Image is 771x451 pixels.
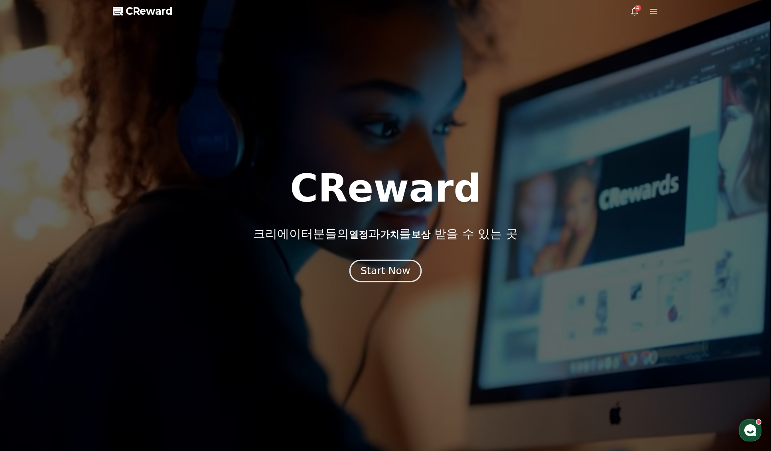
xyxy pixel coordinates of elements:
span: 열정 [349,229,368,240]
p: 크리에이터분들의 과 를 받을 수 있는 곳 [253,227,517,241]
a: 홈 [2,253,53,273]
a: 설정 [103,253,153,273]
span: CReward [126,5,173,18]
a: Start Now [351,268,420,276]
a: 대화 [53,253,103,273]
div: Start Now [361,264,410,278]
span: 대화 [73,265,83,271]
span: 설정 [123,265,133,271]
span: 홈 [25,265,30,271]
span: 보상 [411,229,430,240]
div: 4 [635,5,641,11]
a: 4 [630,6,639,16]
span: 가치 [380,229,399,240]
h1: CReward [290,169,481,208]
button: Start Now [349,260,422,282]
a: CReward [113,5,173,18]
